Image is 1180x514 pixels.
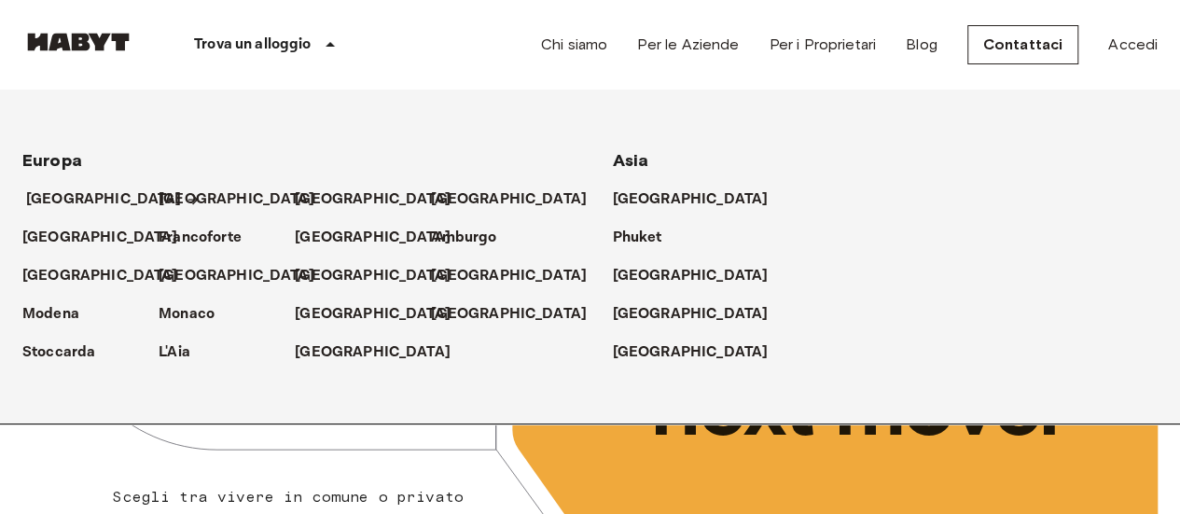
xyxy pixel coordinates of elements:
[613,265,787,287] a: [GEOGRAPHIC_DATA]
[159,188,333,211] a: [GEOGRAPHIC_DATA]
[295,188,469,211] a: [GEOGRAPHIC_DATA]
[613,227,681,249] a: Phuket
[431,188,605,211] a: [GEOGRAPHIC_DATA]
[431,265,587,287] p: [GEOGRAPHIC_DATA]
[22,341,114,364] a: Stoccarda
[613,265,769,287] p: [GEOGRAPHIC_DATA]
[22,341,95,364] p: Stoccarda
[295,265,451,287] p: [GEOGRAPHIC_DATA]
[295,265,469,287] a: [GEOGRAPHIC_DATA]
[22,303,98,326] a: Modena
[613,188,787,211] a: [GEOGRAPHIC_DATA]
[431,227,496,249] p: Amburgo
[22,150,82,171] span: Europa
[431,303,587,326] p: [GEOGRAPHIC_DATA]
[22,227,178,249] p: [GEOGRAPHIC_DATA]
[159,341,209,364] a: L'Aia
[295,303,451,326] p: [GEOGRAPHIC_DATA]
[637,34,739,56] a: Per le Aziende
[22,227,197,249] a: [GEOGRAPHIC_DATA]
[431,265,605,287] a: [GEOGRAPHIC_DATA]
[1108,34,1158,56] a: Accedi
[22,265,178,287] p: [GEOGRAPHIC_DATA]
[431,188,587,211] p: [GEOGRAPHIC_DATA]
[26,188,182,211] p: [GEOGRAPHIC_DATA]
[159,227,260,249] a: Francoforte
[613,227,662,249] p: Phuket
[967,25,1079,64] a: Contattaci
[159,303,215,326] p: Monaco
[613,188,769,211] p: [GEOGRAPHIC_DATA]
[613,150,649,171] span: Asia
[613,341,787,364] a: [GEOGRAPHIC_DATA]
[541,34,607,56] a: Chi siamo
[906,34,937,56] a: Blog
[769,34,876,56] a: Per i Proprietari
[22,303,79,326] p: Modena
[613,303,769,326] p: [GEOGRAPHIC_DATA]
[159,341,190,364] p: L'Aia
[159,188,314,211] p: [GEOGRAPHIC_DATA]
[295,341,451,364] p: [GEOGRAPHIC_DATA]
[613,303,787,326] a: [GEOGRAPHIC_DATA]
[613,341,769,364] p: [GEOGRAPHIC_DATA]
[295,227,469,249] a: [GEOGRAPHIC_DATA]
[159,265,333,287] a: [GEOGRAPHIC_DATA]
[159,227,242,249] p: Francoforte
[295,341,469,364] a: [GEOGRAPHIC_DATA]
[159,303,233,326] a: Monaco
[431,227,515,249] a: Amburgo
[194,34,312,56] p: Trova un alloggio
[26,188,201,211] a: [GEOGRAPHIC_DATA]
[295,303,469,326] a: [GEOGRAPHIC_DATA]
[295,227,451,249] p: [GEOGRAPHIC_DATA]
[431,303,605,326] a: [GEOGRAPHIC_DATA]
[22,33,134,51] img: Habyt
[159,265,314,287] p: [GEOGRAPHIC_DATA]
[295,188,451,211] p: [GEOGRAPHIC_DATA]
[22,265,197,287] a: [GEOGRAPHIC_DATA]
